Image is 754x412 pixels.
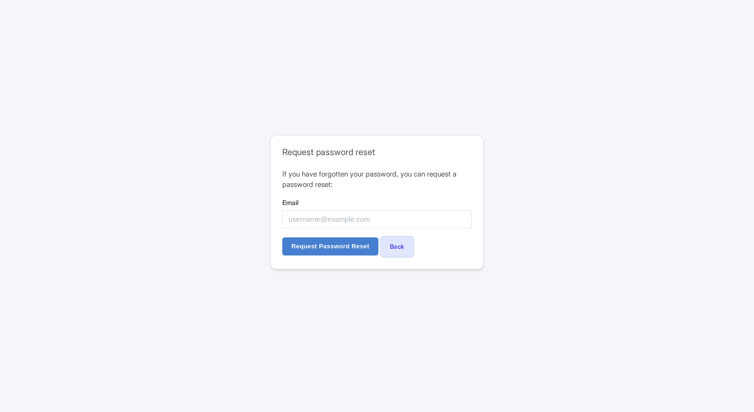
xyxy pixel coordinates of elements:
input: Request Password Reset [282,237,378,255]
input: username@example.com [282,210,472,228]
a: Back [380,236,414,257]
p: If you have forgotten your password, you can request a password reset: [282,169,472,190]
label: Email [282,197,472,207]
h2: Request password reset [282,147,472,157]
